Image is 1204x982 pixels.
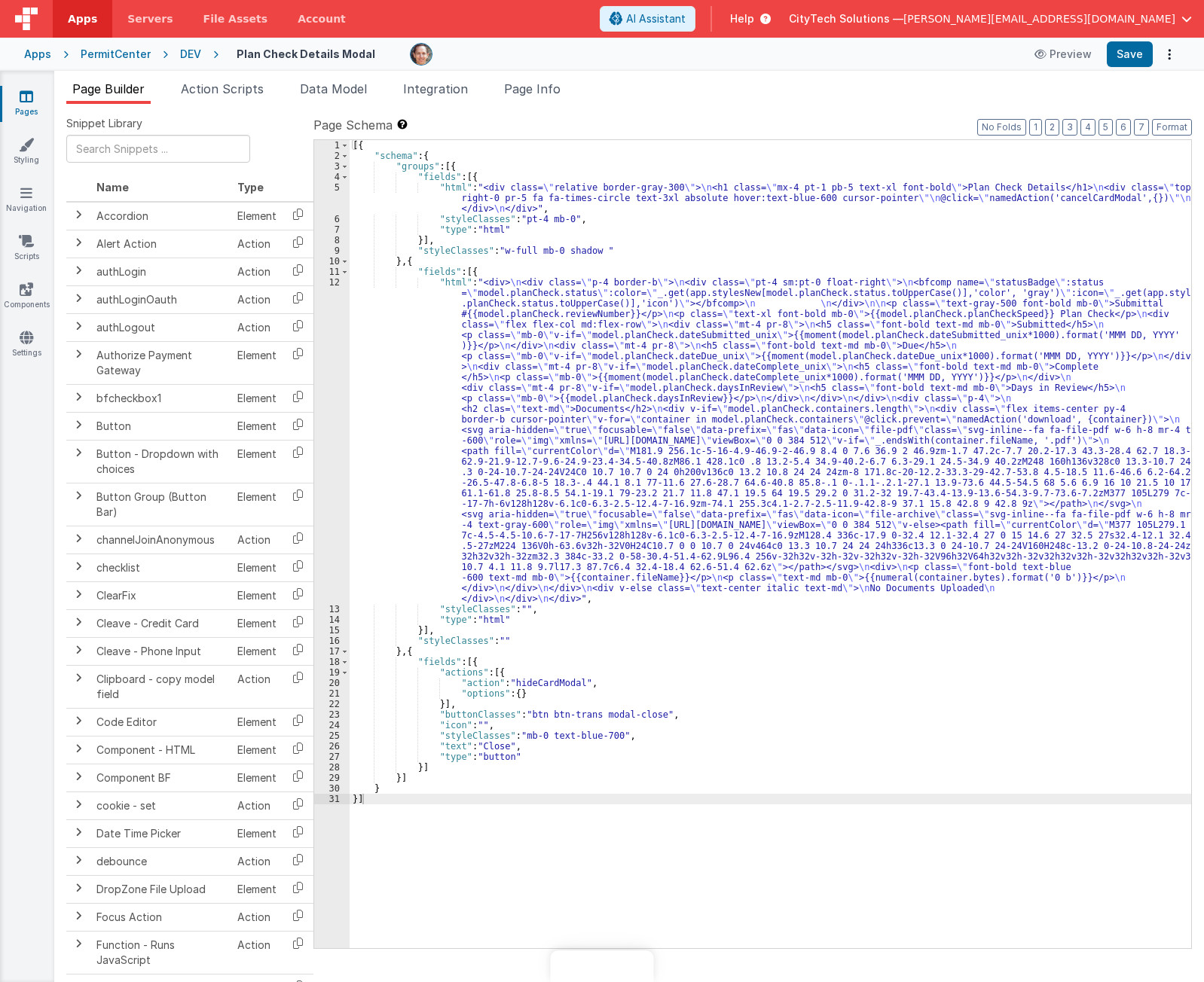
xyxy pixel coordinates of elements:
span: Page Builder [72,81,145,96]
td: bfcheckbox1 [90,384,231,412]
button: Preview [1025,42,1101,66]
div: 19 [314,667,350,678]
td: cookie - set [90,791,231,819]
span: Servers [127,11,173,26]
div: 4 [314,172,350,182]
td: Action [231,791,283,819]
td: DropZone File Upload [90,875,231,903]
td: Cleave - Phone Input [90,637,231,665]
button: 3 [1062,119,1077,136]
td: Element [231,708,283,736]
td: ClearFix [90,581,231,609]
span: CityTech Solutions — [789,11,903,26]
td: Component - HTML [90,736,231,764]
td: Button Group (Button Bar) [90,483,231,526]
td: Element [231,736,283,764]
td: Focus Action [90,903,231,931]
div: 3 [314,161,350,172]
button: Options [1159,44,1180,65]
div: 30 [314,783,350,794]
div: 27 [314,752,350,762]
div: 5 [314,182,350,214]
td: Action [231,903,283,931]
td: Action [231,847,283,875]
span: Snippet Library [66,116,142,131]
div: 18 [314,657,350,667]
span: AI Assistant [626,11,686,26]
img: e92780d1901cbe7d843708aaaf5fdb33 [411,44,432,65]
td: authLogin [90,258,231,285]
td: Action [231,285,283,313]
div: PermitCenter [81,47,151,62]
span: File Assets [203,11,268,26]
td: Element [231,341,283,384]
div: 25 [314,730,350,741]
div: 13 [314,604,350,615]
span: Data Model [300,81,367,96]
div: 21 [314,688,350,699]
button: 7 [1134,119,1149,136]
span: Help [730,11,754,26]
td: Element [231,554,283,581]
td: Accordion [90,202,231,230]
button: AI Assistant [600,6,695,32]
td: Element [231,764,283,791]
button: 1 [1029,119,1042,136]
td: Action [231,931,283,974]
div: 23 [314,709,350,720]
div: 22 [314,699,350,709]
div: 26 [314,741,350,752]
td: Element [231,483,283,526]
div: 17 [314,646,350,657]
div: 11 [314,267,350,277]
div: 29 [314,773,350,783]
iframe: Marker.io feedback button [551,950,654,982]
td: Element [231,440,283,483]
div: Apps [24,47,51,62]
td: Function - Runs JavaScript [90,931,231,974]
div: 12 [314,277,350,604]
div: 24 [314,720,350,730]
div: 1 [314,140,350,151]
div: 8 [314,235,350,245]
span: Type [237,181,264,194]
span: Name [96,181,129,194]
h4: Plan Check Details Modal [237,48,375,59]
div: 2 [314,151,350,161]
td: Clipboard - copy model field [90,665,231,708]
td: Element [231,202,283,230]
div: 7 [314,224,350,235]
span: [PERSON_NAME][EMAIL_ADDRESS][DOMAIN_NAME] [903,11,1175,26]
button: Save [1107,41,1153,67]
td: debounce [90,847,231,875]
td: Element [231,819,283,847]
div: 9 [314,245,350,256]
button: 6 [1116,119,1131,136]
td: Code Editor [90,708,231,736]
span: Integration [403,81,468,96]
td: channelJoinAnonymous [90,526,231,554]
td: Action [231,665,283,708]
span: Page Info [504,81,561,96]
td: Button - Dropdown with choices [90,440,231,483]
span: Action Scripts [181,81,264,96]
td: Element [231,875,283,903]
td: Element [231,384,283,412]
td: Element [231,637,283,665]
td: authLogout [90,313,231,341]
button: 5 [1099,119,1113,136]
div: 15 [314,625,350,636]
input: Search Snippets ... [66,135,250,163]
div: 31 [314,794,350,804]
button: Format [1152,119,1192,136]
button: No Folds [977,119,1026,136]
td: Date Time Picker [90,819,231,847]
div: 28 [314,762,350,773]
td: Alert Action [90,230,231,258]
td: Action [231,313,283,341]
div: 16 [314,636,350,646]
td: Cleave - Credit Card [90,609,231,637]
button: 4 [1080,119,1096,136]
td: Element [231,412,283,440]
td: authLoginOauth [90,285,231,313]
